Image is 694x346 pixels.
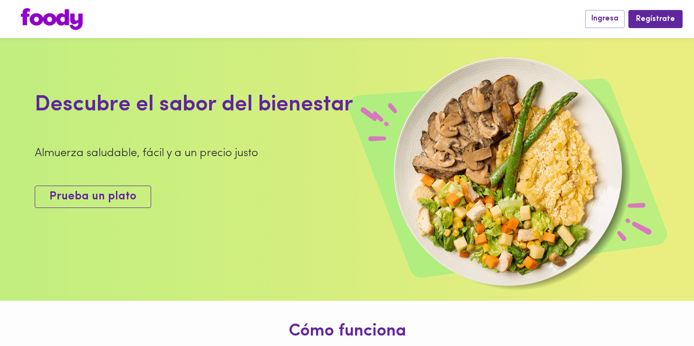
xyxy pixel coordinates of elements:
[585,10,625,28] button: Ingresa
[628,10,683,28] button: Regístrate
[35,145,451,161] div: Almuerza saludable, fácil y a un precio justo
[591,14,618,23] span: Ingresa
[7,322,687,341] h1: Cómo funciona
[21,8,83,30] img: logo.png
[35,186,151,208] button: Prueba un plato
[49,190,136,204] span: Prueba un plato
[636,15,675,24] span: Regístrate
[639,291,684,336] iframe: Messagebird Livechat Widget
[35,89,451,121] div: Descubre el sabor del bienestar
